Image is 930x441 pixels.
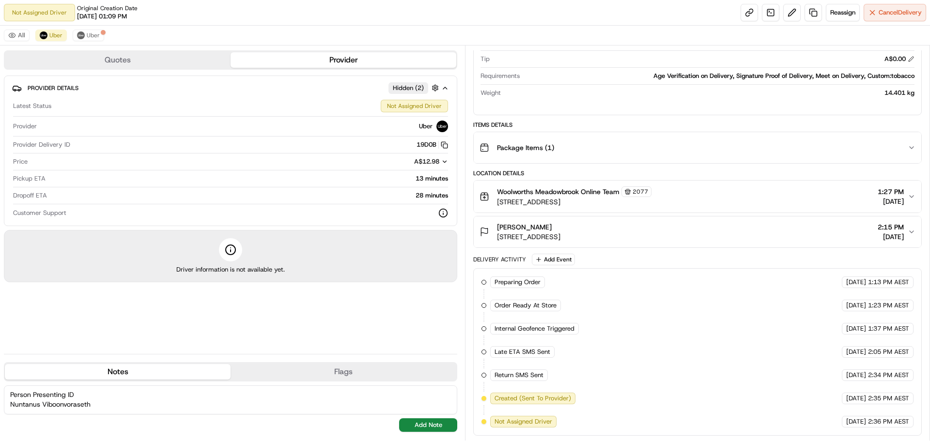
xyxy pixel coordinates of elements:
span: [DATE] [846,394,866,403]
span: Not Assigned Driver [495,417,552,426]
button: 19D0B [417,140,448,149]
span: Price [13,157,28,166]
input: Got a question? Start typing here... [25,62,174,73]
span: Tip [480,55,490,63]
span: Created (Sent To Provider) [495,394,571,403]
span: Uber [87,31,100,39]
a: 💻API Documentation [78,137,159,154]
button: Start new chat [165,95,176,107]
span: Dropoff ETA [13,191,47,200]
div: 14.401 kg [505,89,914,97]
button: Woolworths Meadowbrook Online Team2077[STREET_ADDRESS]1:27 PM[DATE] [474,181,921,213]
div: 28 minutes [51,191,448,200]
img: Nash [10,10,29,29]
span: 1:13 PM AEST [868,278,909,287]
div: Location Details [473,169,922,177]
span: [DATE] 01:09 PM [77,12,127,21]
span: Cancel Delivery [879,8,922,17]
span: Driver information is not available yet. [176,265,285,274]
button: Uber [35,30,67,41]
span: [DATE] [878,197,904,206]
span: Provider Details [28,84,78,92]
span: Internal Geofence Triggered [495,324,574,333]
button: [PERSON_NAME][STREET_ADDRESS]2:15 PM[DATE] [474,216,921,247]
span: 2:15 PM [878,222,904,232]
button: Flags [231,364,456,380]
span: Late ETA SMS Sent [495,348,550,356]
img: uber-new-logo.jpeg [77,31,85,39]
a: Powered byPylon [68,164,117,171]
span: 1:23 PM AEST [868,301,909,310]
img: uber-new-logo.jpeg [436,121,448,132]
span: [DATE] [878,232,904,242]
button: A$12.98 [363,157,448,166]
span: Uber [419,122,433,131]
span: Hidden ( 2 ) [393,84,424,92]
span: Weight [480,89,501,97]
span: Woolworths Meadowbrook Online Team [497,187,620,197]
span: Original Creation Date [77,4,138,12]
span: 2:05 PM AEST [868,348,909,356]
span: 2077 [633,188,648,196]
span: Customer Support [13,209,66,217]
div: Delivery Activity [473,256,526,263]
textarea: Person Presenting ID Nuntanus Viboonvoraseth [4,385,457,414]
span: Provider Delivery ID [13,140,70,149]
button: Add Event [532,254,575,265]
button: Uber [73,30,104,41]
span: [DATE] [846,324,866,333]
span: Package Items ( 1 ) [497,143,554,152]
img: 1736555255976-a54dd68f-1ca7-489b-9aae-adbdc363a1c4 [10,92,27,110]
button: Provider [231,52,456,68]
button: Hidden (2) [388,82,441,94]
button: Quotes [5,52,231,68]
span: 1:37 PM AEST [868,324,909,333]
div: Items Details [473,121,922,129]
button: CancelDelivery [864,4,926,21]
span: [STREET_ADDRESS] [497,197,651,207]
div: 💻 [82,141,90,149]
button: All [4,30,30,41]
button: Notes [5,364,231,380]
span: Pylon [96,164,117,171]
span: Return SMS Sent [495,371,543,380]
div: 13 minutes [49,174,448,183]
span: [DATE] [846,301,866,310]
button: Add Note [399,418,457,432]
span: [DATE] [846,278,866,287]
span: A$12.98 [414,157,439,166]
span: [DATE] [846,417,866,426]
div: 📗 [10,141,17,149]
span: Pickup ETA [13,174,46,183]
span: Requirements [480,72,520,80]
span: API Documentation [92,140,155,150]
span: Knowledge Base [19,140,74,150]
span: Uber [49,31,62,39]
p: Welcome 👋 [10,39,176,54]
span: 2:36 PM AEST [868,417,909,426]
div: A$0.00 [884,55,914,63]
img: uber-new-logo.jpeg [40,31,47,39]
span: Reassign [830,8,855,17]
span: [DATE] [846,371,866,380]
span: [STREET_ADDRESS] [497,232,560,242]
a: 📗Knowledge Base [6,137,78,154]
button: Package Items (1) [474,132,921,163]
span: [PERSON_NAME] [497,222,552,232]
span: Order Ready At Store [495,301,557,310]
span: Provider [13,122,37,131]
div: We're available if you need us! [33,102,123,110]
span: 2:35 PM AEST [868,394,909,403]
button: Provider DetailsHidden (2) [12,80,449,96]
span: [DATE] [846,348,866,356]
button: Reassign [826,4,860,21]
span: Latest Status [13,102,51,110]
div: Age Verification on Delivery, Signature Proof of Delivery, Meet on Delivery, Custom:tobacco [524,72,914,80]
span: 1:27 PM [878,187,904,197]
span: Preparing Order [495,278,541,287]
div: Start new chat [33,92,159,102]
span: 2:34 PM AEST [868,371,909,380]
